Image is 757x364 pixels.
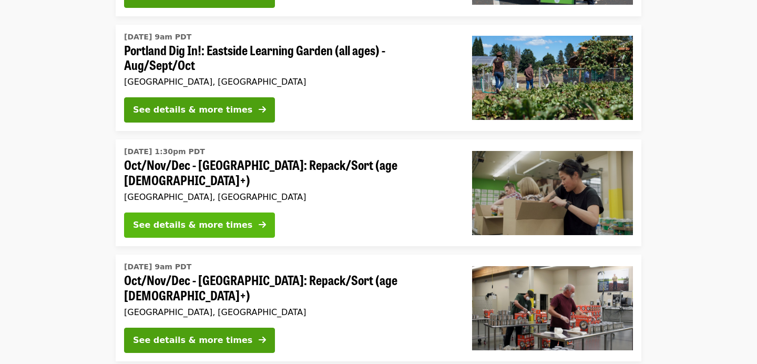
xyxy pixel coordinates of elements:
[133,219,252,231] div: See details & more times
[116,25,641,132] a: See details for "Portland Dig In!: Eastside Learning Garden (all ages) - Aug/Sept/Oct"
[124,192,455,202] div: [GEOGRAPHIC_DATA], [GEOGRAPHIC_DATA]
[124,213,275,238] button: See details & more times
[124,32,191,43] time: [DATE] 9am PDT
[472,36,633,120] img: Portland Dig In!: Eastside Learning Garden (all ages) - Aug/Sept/Oct organized by Oregon Food Bank
[124,77,455,87] div: [GEOGRAPHIC_DATA], [GEOGRAPHIC_DATA]
[124,146,205,157] time: [DATE] 1:30pm PDT
[116,255,641,361] a: See details for "Oct/Nov/Dec - Portland: Repack/Sort (age 16+)"
[124,97,275,123] button: See details & more times
[472,266,633,350] img: Oct/Nov/Dec - Portland: Repack/Sort (age 16+) organized by Oregon Food Bank
[124,272,455,303] span: Oct/Nov/Dec - [GEOGRAPHIC_DATA]: Repack/Sort (age [DEMOGRAPHIC_DATA]+)
[124,43,455,73] span: Portland Dig In!: Eastside Learning Garden (all ages) - Aug/Sept/Oct
[124,157,455,188] span: Oct/Nov/Dec - [GEOGRAPHIC_DATA]: Repack/Sort (age [DEMOGRAPHIC_DATA]+)
[124,261,191,272] time: [DATE] 9am PDT
[124,307,455,317] div: [GEOGRAPHIC_DATA], [GEOGRAPHIC_DATA]
[124,328,275,353] button: See details & more times
[116,139,641,246] a: See details for "Oct/Nov/Dec - Portland: Repack/Sort (age 8+)"
[133,334,252,347] div: See details & more times
[133,104,252,116] div: See details & more times
[259,105,266,115] i: arrow-right icon
[259,220,266,230] i: arrow-right icon
[472,151,633,235] img: Oct/Nov/Dec - Portland: Repack/Sort (age 8+) organized by Oregon Food Bank
[259,335,266,345] i: arrow-right icon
